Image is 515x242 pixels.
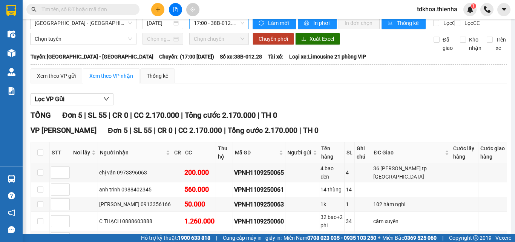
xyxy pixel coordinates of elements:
[134,111,179,120] span: CC 2.170.000
[109,111,110,120] span: |
[320,185,343,194] div: 14 thùng
[473,235,478,240] span: copyright
[181,111,183,120] span: |
[89,72,133,80] div: Xem theo VP nhận
[108,126,128,135] span: Đơn 5
[99,185,171,194] div: anh trinh 0988402345
[472,3,475,9] span: 1
[301,36,307,42] span: download
[234,168,284,177] div: VPNH1109250065
[184,184,215,195] div: 560.000
[497,3,510,16] button: caret-down
[31,126,97,135] span: VP [PERSON_NAME]
[253,33,294,45] button: Chuyển phơi
[388,20,394,26] span: bar-chart
[374,148,443,157] span: ĐC Giao
[289,52,366,61] span: Loại xe: Limousine 21 phòng VIP
[461,19,481,27] span: Lọc CC
[320,164,343,181] div: 4 bao đen
[8,49,15,57] img: warehouse-icon
[466,35,484,52] span: Kho nhận
[175,126,176,135] span: |
[194,33,244,45] span: Chọn chuyến
[304,20,310,26] span: printer
[158,126,173,135] span: CR 0
[147,35,172,43] input: Chọn ngày
[194,17,244,29] span: 17:00 - 38B-012.28
[478,142,507,163] th: Cước giao hàng
[190,7,195,12] span: aim
[382,234,437,242] span: Miền Bắc
[451,142,478,163] th: Cước lấy hàng
[8,175,15,183] img: warehouse-icon
[99,217,171,225] div: C THẠCH 0888603888
[373,217,450,225] div: cẩm xuyên
[31,54,153,60] b: Tuyến: [GEOGRAPHIC_DATA] - [GEOGRAPHIC_DATA]
[31,7,37,12] span: search
[397,19,420,27] span: Thống kê
[233,212,285,231] td: VPNH1109250060
[382,17,426,29] button: bar-chartThống kê
[234,200,284,209] div: VPNH1109250063
[41,5,130,14] input: Tìm tên, số ĐT hoặc mã đơn
[151,3,164,16] button: plus
[159,52,214,61] span: Chuyến: (17:00 [DATE])
[440,35,456,52] span: Đã giao
[320,213,343,230] div: 32 bao+2 phi
[346,185,353,194] div: 14
[184,167,215,178] div: 200.000
[310,35,334,43] span: Xuất Excel
[8,68,15,76] img: warehouse-icon
[484,6,490,13] img: phone-icon
[295,33,340,45] button: downloadXuất Excel
[35,17,132,29] span: Hà Nội - Hà Tĩnh
[442,234,443,242] span: |
[268,52,284,61] span: Tài xế:
[257,111,259,120] span: |
[346,168,353,177] div: 4
[37,72,76,80] div: Xem theo VP gửi
[8,30,15,38] img: warehouse-icon
[233,163,285,182] td: VPNH1109250065
[284,234,376,242] span: Miền Nam
[84,111,86,120] span: |
[216,234,217,242] span: |
[235,148,277,157] span: Mã GD
[103,96,109,102] span: down
[228,126,297,135] span: Tổng cước 2.170.000
[440,19,460,27] span: Lọc CR
[259,20,265,26] span: sync
[185,111,256,120] span: Tổng cước 2.170.000
[319,142,344,163] th: Tên hàng
[493,35,509,52] span: Trên xe
[261,111,277,120] span: TH 0
[155,7,161,12] span: plus
[268,19,290,27] span: Làm mới
[471,3,476,9] sup: 1
[233,182,285,197] td: VPNH1109250061
[62,111,82,120] span: Đơn 5
[50,142,71,163] th: STT
[35,33,132,45] span: Chọn tuyến
[183,142,216,163] th: CC
[31,111,51,120] span: TỔNG
[501,6,507,13] span: caret-down
[172,142,183,163] th: CR
[99,200,171,208] div: [PERSON_NAME] 0913356166
[8,226,15,233] span: message
[100,148,164,157] span: Người nhận
[6,5,16,16] img: logo-vxr
[234,217,284,226] div: VPNH1109250060
[31,93,113,105] button: Lọc VP Gửi
[133,126,152,135] span: SL 55
[8,192,15,199] span: question-circle
[307,235,376,241] strong: 0708 023 035 - 0935 103 250
[88,111,107,120] span: SL 55
[224,126,226,135] span: |
[8,209,15,216] span: notification
[216,142,233,163] th: Thu hộ
[178,126,222,135] span: CC 2.170.000
[130,111,132,120] span: |
[345,142,355,163] th: SL
[147,19,172,27] input: 11/09/2025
